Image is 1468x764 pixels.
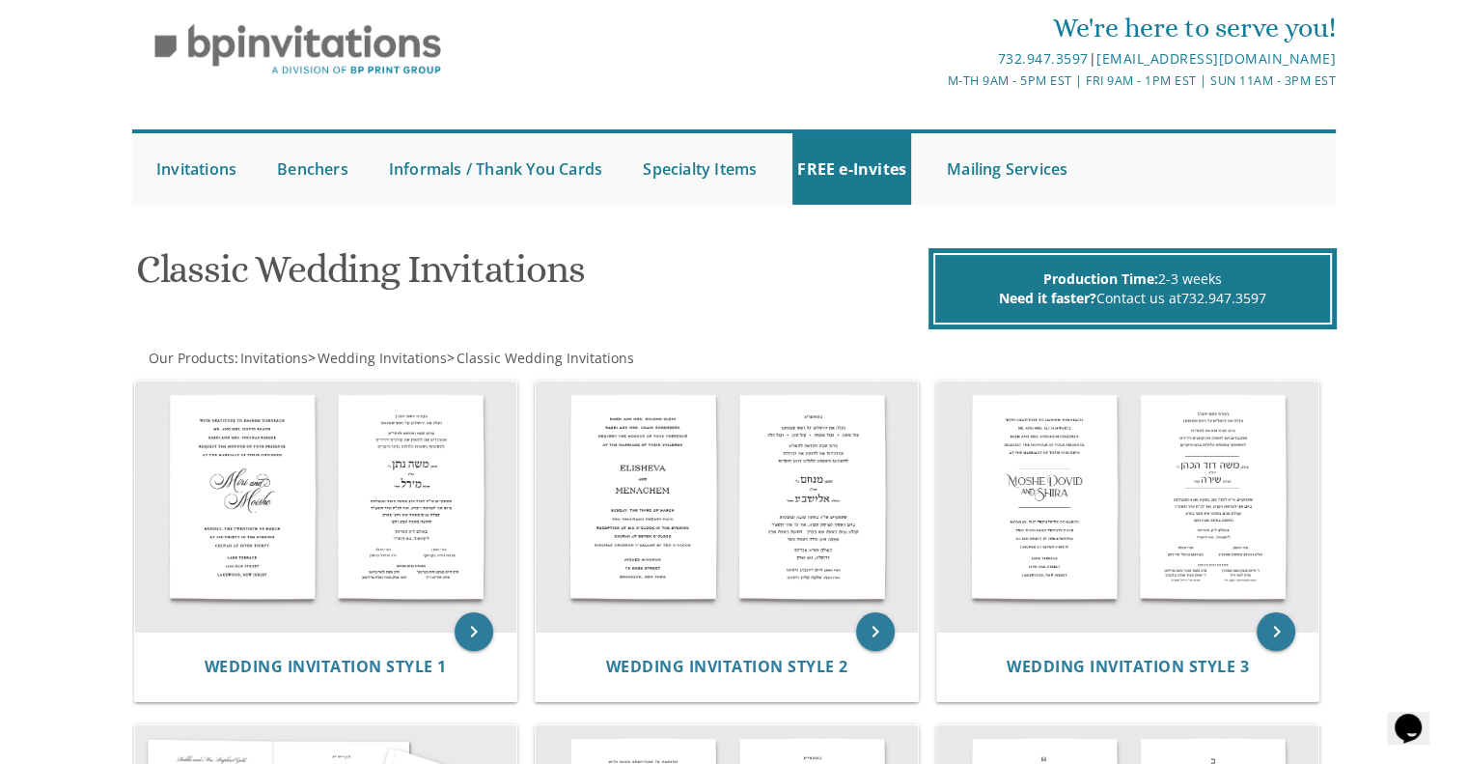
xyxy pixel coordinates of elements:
span: > [308,349,447,367]
span: Production Time: [1043,269,1158,288]
span: Wedding Invitation Style 1 [205,656,447,677]
a: Mailing Services [942,133,1072,205]
a: Wedding Invitation Style 3 [1007,658,1249,676]
span: Invitations [240,349,308,367]
a: 732.947.3597 [1181,289,1266,307]
h1: Classic Wedding Invitations [136,248,924,305]
a: Informals / Thank You Cards [384,133,607,205]
img: BP Invitation Loft [132,10,463,90]
div: We're here to serve you! [535,9,1336,47]
a: FREE e-Invites [792,133,911,205]
div: | [535,47,1336,71]
a: [EMAIL_ADDRESS][DOMAIN_NAME] [1096,49,1336,68]
img: Wedding Invitation Style 1 [135,382,517,633]
span: Wedding Invitation Style 3 [1007,656,1249,677]
div: : [132,349,734,368]
span: Need it faster? [999,289,1096,307]
img: Wedding Invitation Style 3 [937,382,1319,633]
a: Classic Wedding Invitations [455,349,634,367]
span: Classic Wedding Invitations [457,349,634,367]
span: Wedding Invitation Style 2 [605,656,847,677]
iframe: chat widget [1387,687,1449,745]
a: keyboard_arrow_right [856,612,895,651]
img: Wedding Invitation Style 2 [536,382,918,633]
a: keyboard_arrow_right [455,612,493,651]
a: Wedding Invitation Style 1 [205,658,447,676]
div: M-Th 9am - 5pm EST | Fri 9am - 1pm EST | Sun 11am - 3pm EST [535,71,1336,91]
a: 732.947.3597 [997,49,1088,68]
div: 2-3 weeks Contact us at [933,253,1332,325]
a: Specialty Items [638,133,762,205]
a: Wedding Invitations [316,349,447,367]
span: > [447,349,634,367]
a: Wedding Invitation Style 2 [605,658,847,676]
a: Our Products [147,349,235,367]
a: keyboard_arrow_right [1257,612,1295,651]
a: Invitations [238,349,308,367]
span: Wedding Invitations [318,349,447,367]
a: Benchers [272,133,353,205]
a: Invitations [152,133,241,205]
